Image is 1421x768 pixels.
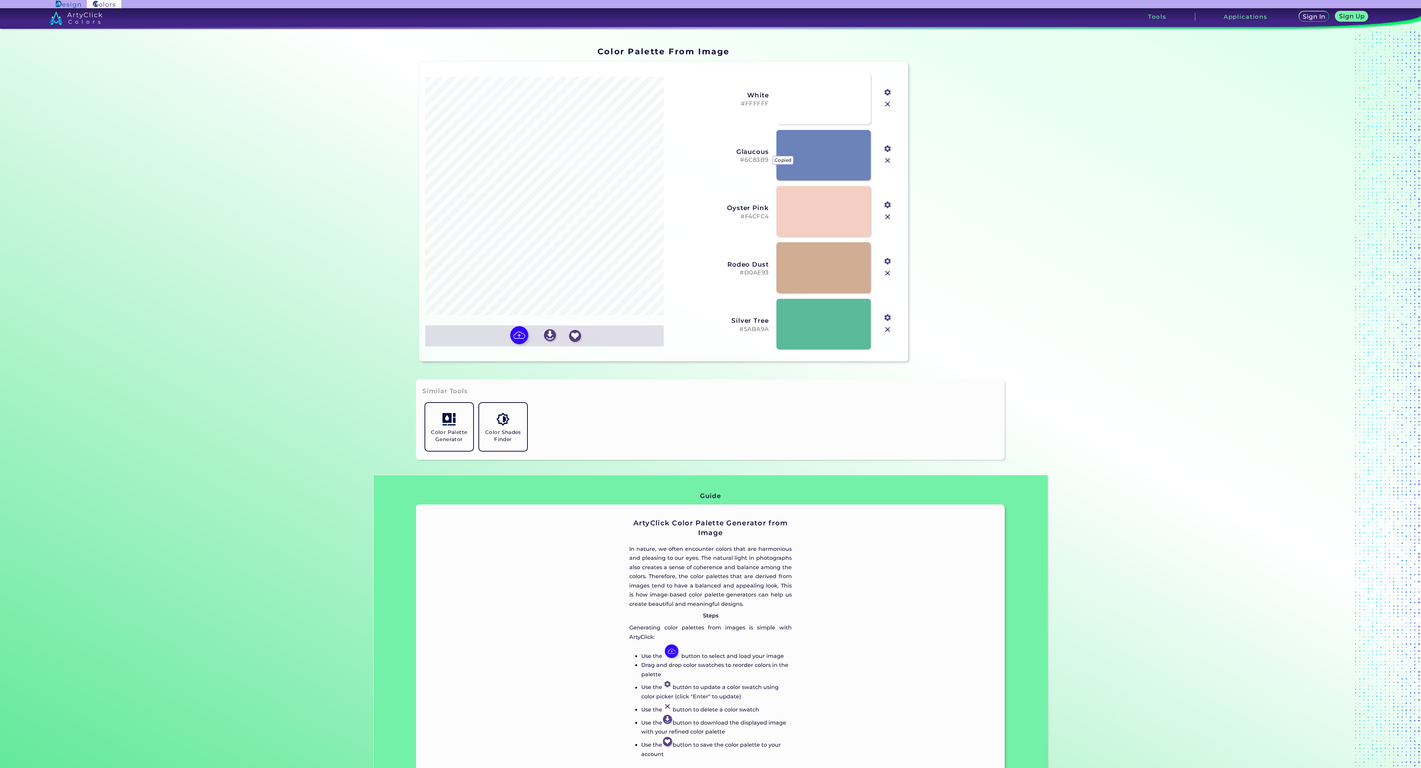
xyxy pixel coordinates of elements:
[641,644,791,661] p: Use the button to select and load your image
[669,100,769,107] h5: #FFFFFF
[669,261,769,268] h3: Rodeo Dust
[669,213,769,220] h5: #F4CFC4
[482,429,524,443] h5: Color Shades Finder
[663,737,672,746] img: icon_favourite_white.svg
[883,156,892,166] img: icon_close.svg
[669,326,769,333] h5: #5ABA9A
[641,714,791,737] p: Use the button to download the displayed image with your refined color palette
[1335,11,1369,22] a: Sign Up
[629,611,791,620] p: Steps
[883,268,892,278] img: icon_close.svg
[883,99,892,109] img: icon_close.svg
[669,204,769,212] h3: Oyster Pink
[1148,14,1166,19] h3: Tools
[669,157,769,164] h5: #6C83B9
[1302,13,1326,20] h5: Sign In
[1298,11,1330,22] a: Sign In
[669,148,769,155] h3: Glaucous
[629,544,791,608] p: In nature, we often encounter colors that are harmonious and pleasing to our eyes. The natural li...
[1338,13,1365,19] h5: Sign Up
[629,518,791,538] h2: ArtyClick Color Palette Generator from Image
[663,680,672,689] img: icon_setting.svg
[50,11,103,25] img: logo_artyclick_colors_white.svg
[442,413,456,426] img: icon_col_pal_col.svg
[569,330,581,342] img: icon_favourite_white.svg
[641,661,791,679] p: Drag and drop color swatches to reorder colors in the palette
[641,679,791,701] p: Use the button to update a color swatch using color picker (click "Enter" to update)
[422,387,468,396] h3: Similar Tools
[641,701,791,714] p: Use the button to delete a color swatch
[883,212,892,222] img: icon_close.svg
[510,326,528,344] img: icon picture
[641,737,791,759] p: Use the button to save the color palette to your account
[56,1,81,8] img: ArtyClick Design logo
[428,429,470,443] h5: Color Palette Generator
[883,325,892,334] img: icon_close.svg
[496,413,509,426] img: icon_color_shades.svg
[476,400,530,454] a: Color Shades Finder
[544,329,556,341] img: icon_download_white.svg
[669,317,769,324] h3: Silver Tree
[597,46,730,57] h1: Color Palette From Image
[422,400,476,454] a: Color Palette Generator
[700,492,721,501] h3: Guide
[669,269,769,276] h5: #D0AE93
[665,644,678,658] img: icon_white_upload.svg
[1224,14,1268,19] h3: Applications
[663,702,672,711] img: icon_close.svg
[669,91,769,99] h3: White
[629,623,791,641] p: Generating color palettes from images is simple with ArtyClick:
[773,156,794,165] p: copied
[663,715,672,724] img: icon_download_white.svg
